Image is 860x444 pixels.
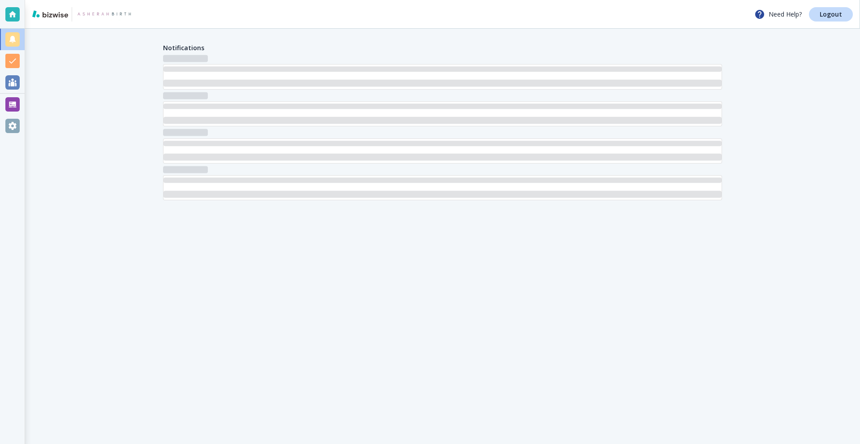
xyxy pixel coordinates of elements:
img: Asherah Birth [76,7,131,22]
h4: Notifications [163,43,204,52]
p: Need Help? [754,9,802,20]
img: bizwise [32,10,68,17]
p: Logout [820,11,842,17]
a: Logout [809,7,853,22]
